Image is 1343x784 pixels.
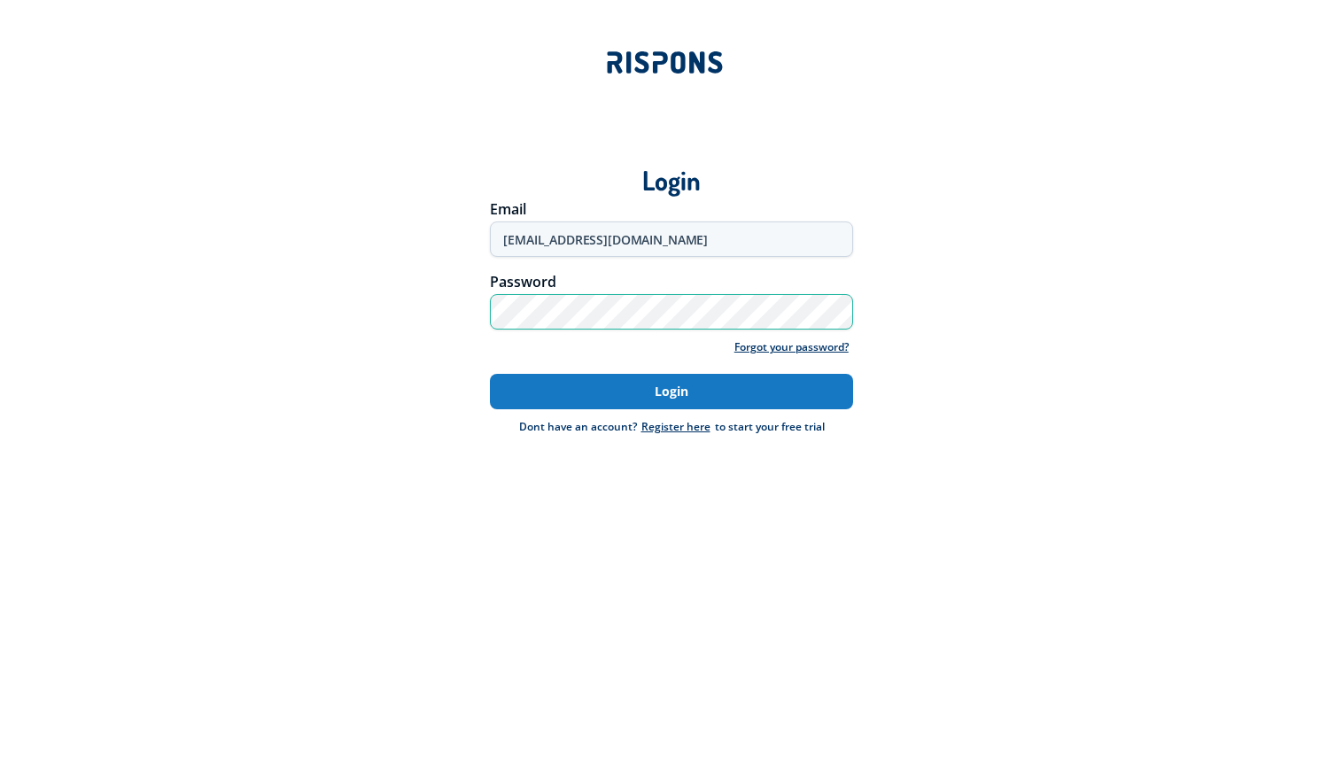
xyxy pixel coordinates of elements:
button: Login [490,374,853,409]
input: Enter your email [490,221,853,257]
div: Email [490,202,853,216]
div: to start your free trial [637,418,825,436]
a: Register here [637,419,715,434]
div: Dont have an account? [519,418,637,436]
div: Login [64,136,1279,198]
div: Password [490,275,853,289]
a: Forgot your password? [730,338,853,356]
